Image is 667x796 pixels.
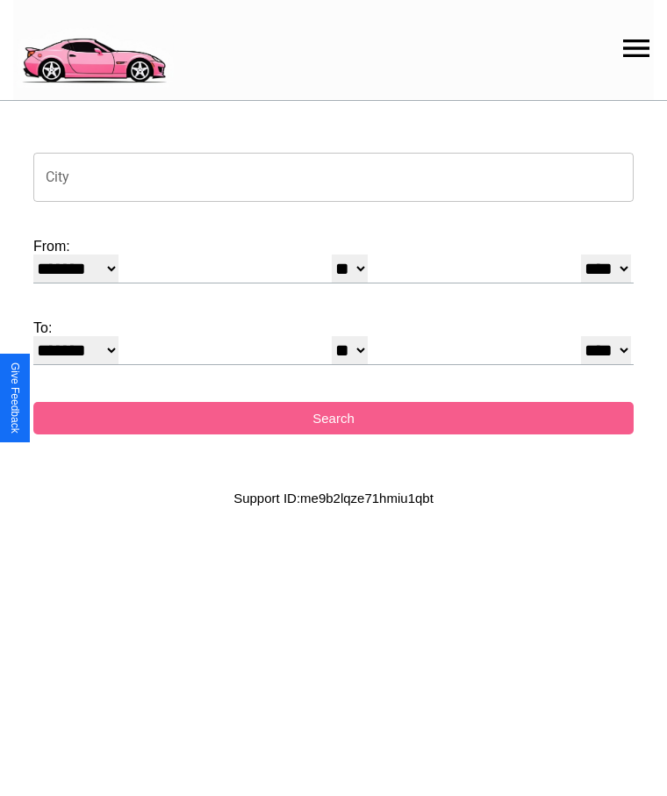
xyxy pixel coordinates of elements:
label: From: [33,239,634,255]
button: Search [33,402,634,434]
p: Support ID: me9b2lqze71hmiu1qbt [233,486,434,510]
img: logo [13,9,174,88]
div: Give Feedback [9,362,21,434]
label: To: [33,320,634,336]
